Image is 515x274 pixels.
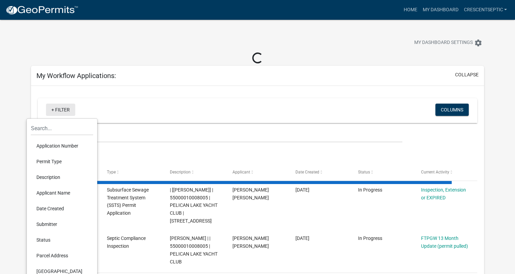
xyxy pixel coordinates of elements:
span: My Dashboard Settings [414,39,473,47]
a: Crescentseptic [461,3,510,16]
li: Parcel Address [31,248,93,263]
span: Emma Swenson | | 55000010008005 | PELICAN LAKE YACHT CLUB [170,235,218,264]
span: Type [107,170,116,174]
li: Date Created [31,201,93,216]
li: Application Number [31,138,93,154]
datatable-header-cell: Type [100,164,163,180]
span: Septic Compliance Inspection [107,235,146,249]
a: Home [401,3,420,16]
li: Status [31,232,93,248]
input: Search... [31,121,93,135]
datatable-header-cell: Current Activity [414,164,477,180]
span: | [Alexis Newark] | 55000010008005 | PELICAN LAKE YACHT CLUB | 51595 CO HWY 9 [170,187,218,224]
span: 06/19/2025 [295,235,309,241]
h5: My Workflow Applications: [36,72,116,80]
span: In Progress [358,187,382,193]
span: Subsurface Sewage Treatment System (SSTS) Permit Application [107,187,149,216]
input: Search for applications [38,128,402,142]
span: Date Created [295,170,319,174]
datatable-header-cell: Description [163,164,226,180]
a: My Dashboard [420,3,461,16]
datatable-header-cell: Applicant [226,164,289,180]
span: Peter Ross Johnson [232,187,269,200]
li: Applicant Name [31,185,93,201]
span: Status [358,170,370,174]
span: Peter Ross Johnson [232,235,269,249]
a: + Filter [46,104,75,116]
li: Permit Type [31,154,93,169]
datatable-header-cell: Date Created [289,164,351,180]
i: settings [474,39,482,47]
span: Current Activity [421,170,449,174]
span: Description [170,170,191,174]
button: Columns [435,104,469,116]
span: 07/24/2025 [295,187,309,193]
datatable-header-cell: Status [352,164,414,180]
span: Applicant [232,170,250,174]
li: Description [31,169,93,185]
button: My Dashboard Settingssettings [409,36,488,49]
button: collapse [455,71,479,78]
span: In Progress [358,235,382,241]
a: Inspection, Extension or EXPIRED [421,187,466,200]
a: FTPGW 13 Month Update (permit pulled) [421,235,468,249]
li: Submitter [31,216,93,232]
